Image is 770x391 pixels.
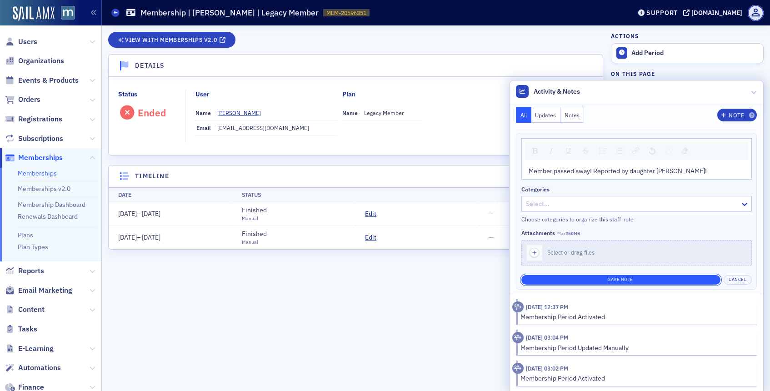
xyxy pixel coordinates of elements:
[242,206,267,215] div: Finished
[611,32,639,40] h4: Actions
[18,212,78,221] a: Renewals Dashboard
[627,145,644,157] div: rdw-link-control
[5,324,37,334] a: Tasks
[18,75,79,85] span: Events & Products
[18,37,37,47] span: Users
[18,286,72,296] span: Email Marketing
[342,109,358,116] span: Name
[217,120,338,135] dd: [EMAIL_ADDRESS][DOMAIN_NAME]
[142,233,160,241] span: [DATE]
[18,95,40,105] span: Orders
[596,145,610,157] div: Unordered
[512,301,524,313] div: Activity
[676,145,693,157] div: rdw-remove-control
[512,332,524,343] div: Activity
[18,114,62,124] span: Registrations
[521,230,555,236] div: Attachments
[365,233,376,242] span: Edit
[529,145,541,157] div: Bold
[534,87,580,96] span: Activity & Notes
[135,171,169,181] h4: Timeline
[108,32,235,48] a: View with Memberships v2.0
[242,229,267,239] div: Finished
[232,187,356,202] th: Status
[631,49,759,57] div: Add Period
[18,169,57,177] a: Memberships
[629,145,642,157] div: Link
[118,90,137,99] div: Status
[242,239,267,246] div: Manual
[512,363,524,374] div: Activity
[521,275,720,285] button: Save Note
[5,37,37,47] a: Users
[748,5,764,21] span: Profile
[611,44,763,63] button: Add Period
[520,374,751,383] div: Membership Period Activated
[242,215,267,222] div: Manual
[18,324,37,334] span: Tasks
[118,233,160,241] span: –
[18,344,54,354] span: E-Learning
[729,113,744,118] div: Note
[562,145,575,157] div: Underline
[565,231,580,236] span: 250MB
[521,215,752,223] div: Choose categories to organize this staff note
[529,167,707,175] span: Member passed away! Reported by daughter [PERSON_NAME]!
[18,153,63,163] span: Memberships
[521,240,752,266] button: Select or drag files
[5,134,63,144] a: Subscriptions
[531,107,561,123] button: Updates
[140,7,319,18] h1: Membership | [PERSON_NAME] | Legacy Member
[18,266,44,276] span: Reports
[526,334,568,341] time: 10/7/2024 03:04 PM
[118,210,160,218] span: –
[18,185,70,193] a: Memberships v2.0
[13,6,55,21] img: SailAMX
[5,153,63,163] a: Memberships
[520,312,751,322] div: Membership Period Activated
[521,186,550,193] div: Categories
[579,145,592,157] div: Strikethrough
[18,305,45,315] span: Content
[109,187,232,202] th: Date
[520,343,751,353] div: Membership Period Updated Manually
[118,210,137,218] span: [DATE]
[18,201,85,209] a: Membership Dashboard
[135,61,165,70] h4: Details
[326,9,366,17] span: MEM-20696351
[138,107,166,119] div: Ended
[526,303,568,311] time: 10/9/2024 12:37 PM
[547,249,595,256] span: Select or drag files
[560,107,584,123] button: Notes
[5,266,44,276] a: Reports
[521,138,752,180] div: rdw-wrapper
[489,210,494,218] span: —
[525,142,748,160] div: rdw-toolbar
[61,6,75,20] img: SailAMX
[5,56,64,66] a: Organizations
[594,145,627,157] div: rdw-list-control
[142,210,160,218] span: [DATE]
[557,231,580,236] span: Max
[545,145,558,157] div: Italic
[5,286,72,296] a: Email Marketing
[683,10,745,16] button: [DOMAIN_NAME]
[644,145,676,157] div: rdw-history-control
[18,231,33,239] a: Plans
[18,134,63,144] span: Subscriptions
[365,209,376,219] span: Edit
[489,233,494,241] span: —
[55,6,75,21] a: View Homepage
[18,363,61,373] span: Automations
[529,166,745,176] div: rdw-editor
[18,56,64,66] span: Organizations
[5,95,40,105] a: Orders
[527,145,594,157] div: rdw-inline-control
[5,363,61,373] a: Automations
[364,105,422,120] dd: Legacy Member
[125,37,217,42] span: View with Memberships v2.0
[217,109,261,117] div: [PERSON_NAME]
[18,243,48,251] a: Plan Types
[516,107,531,123] button: All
